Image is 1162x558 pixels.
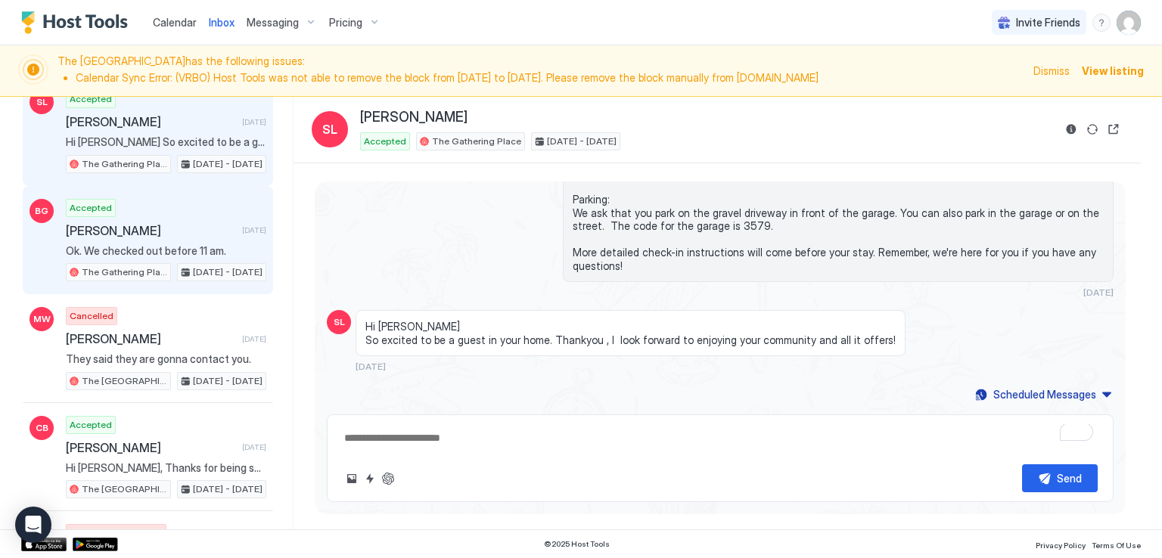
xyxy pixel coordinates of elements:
[1022,464,1098,492] button: Send
[356,361,386,372] span: [DATE]
[70,309,113,323] span: Cancelled
[66,244,266,258] span: Ok. We checked out before 11 am.
[82,265,167,279] span: The Gathering Place
[1036,536,1086,552] a: Privacy Policy
[193,482,263,496] span: [DATE] - [DATE]
[193,157,263,171] span: [DATE] - [DATE]
[544,539,610,549] span: © 2025 Host Tools
[82,157,167,171] span: The Gathering Place
[193,265,263,279] span: [DATE] - [DATE]
[66,352,266,366] span: They said they are gonna contact you.
[343,424,1098,452] textarea: To enrich screen reader interactions, please activate Accessibility in Grammarly extension settings
[153,16,197,29] span: Calendar
[82,374,167,388] span: The [GEOGRAPHIC_DATA]
[360,109,468,126] span: [PERSON_NAME]
[153,14,197,30] a: Calendar
[242,334,266,344] span: [DATE]
[15,507,51,543] div: Open Intercom Messenger
[70,526,163,540] span: Expired Pre-Approval
[247,16,299,29] span: Messaging
[209,14,235,30] a: Inbox
[334,315,345,329] span: SL
[82,482,167,496] span: The [GEOGRAPHIC_DATA]
[1105,120,1123,138] button: Open reservation
[993,386,1096,402] div: Scheduled Messages
[35,204,48,218] span: BG
[33,312,51,326] span: MW
[361,470,379,488] button: Quick reply
[329,16,362,29] span: Pricing
[1092,14,1111,32] div: menu
[973,384,1114,405] button: Scheduled Messages
[432,135,521,148] span: The Gathering Place
[21,11,135,34] a: Host Tools Logo
[1033,63,1070,79] div: Dismiss
[36,95,48,109] span: SL
[1057,470,1082,486] div: Send
[1083,287,1114,298] span: [DATE]
[1083,120,1101,138] button: Sync reservation
[209,16,235,29] span: Inbox
[242,442,266,452] span: [DATE]
[66,135,266,149] span: Hi [PERSON_NAME] So excited to be a guest in your home. Thankyou , I look forward to enjoying you...
[242,117,266,127] span: [DATE]
[242,225,266,235] span: [DATE]
[73,538,118,551] a: Google Play Store
[1036,541,1086,550] span: Privacy Policy
[343,470,361,488] button: Upload image
[66,440,236,455] span: [PERSON_NAME]
[1092,536,1141,552] a: Terms Of Use
[1016,16,1080,29] span: Invite Friends
[1082,63,1144,79] div: View listing
[365,320,896,346] span: Hi [PERSON_NAME] So excited to be a guest in your home. Thankyou , I look forward to enjoying you...
[66,331,236,346] span: [PERSON_NAME]
[70,201,112,215] span: Accepted
[76,71,1024,85] li: Calendar Sync Error: (VRBO) Host Tools was not able to remove the block from [DATE] to [DATE]. Pl...
[70,92,112,106] span: Accepted
[57,54,1024,87] span: The [GEOGRAPHIC_DATA] has the following issues:
[66,461,266,475] span: Hi [PERSON_NAME], Thanks for being such a great guest and leaving the place so clean. We left you...
[1092,541,1141,550] span: Terms Of Use
[379,470,397,488] button: ChatGPT Auto Reply
[21,538,67,551] a: App Store
[1062,120,1080,138] button: Reservation information
[66,114,236,129] span: [PERSON_NAME]
[70,418,112,432] span: Accepted
[193,374,263,388] span: [DATE] - [DATE]
[322,120,337,138] span: SL
[36,421,48,435] span: CB
[66,223,236,238] span: [PERSON_NAME]
[1117,11,1141,35] div: User profile
[547,135,617,148] span: [DATE] - [DATE]
[364,135,406,148] span: Accepted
